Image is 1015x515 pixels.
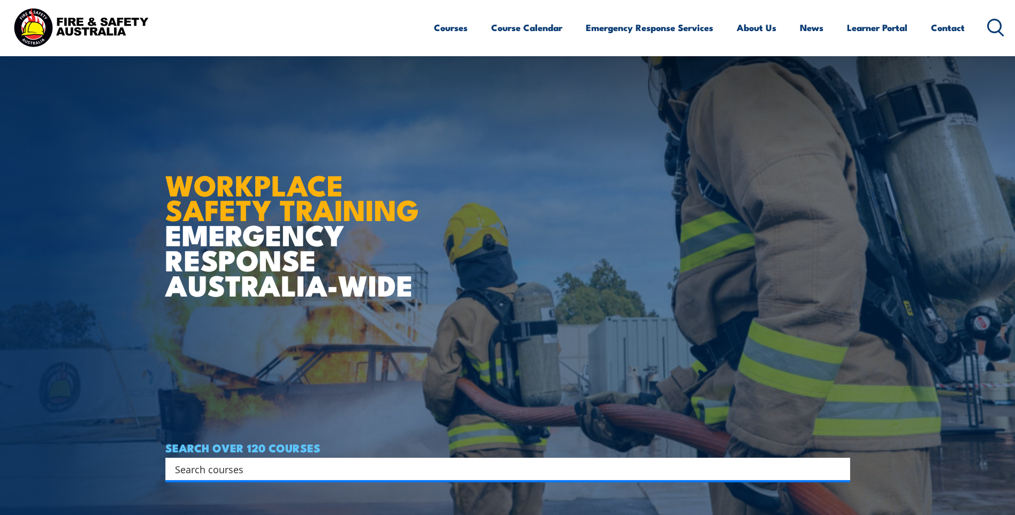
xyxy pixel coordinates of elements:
input: Search input [175,461,827,477]
a: Courses [434,13,468,42]
h1: EMERGENCY RESPONSE AUSTRALIA-WIDE [165,145,427,297]
a: Contact [931,13,965,42]
h4: SEARCH OVER 120 COURSES [165,442,850,453]
strong: WORKPLACE SAFETY TRAINING [165,162,419,231]
a: About Us [737,13,776,42]
form: Search form [177,461,829,476]
a: Course Calendar [491,13,562,42]
a: News [800,13,823,42]
button: Search magnifier button [831,461,846,476]
a: Emergency Response Services [586,13,713,42]
a: Learner Portal [847,13,907,42]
